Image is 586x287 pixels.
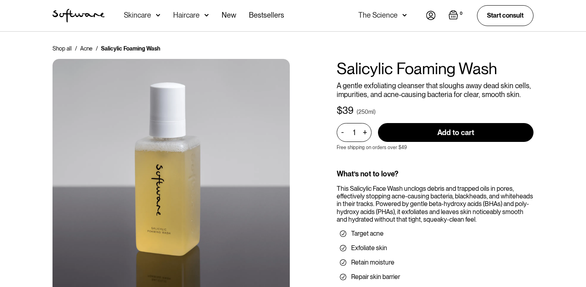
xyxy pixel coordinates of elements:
[156,11,160,19] img: arrow down
[341,128,346,137] div: -
[340,230,530,238] li: Target acne
[342,105,354,117] div: 39
[358,11,398,19] div: The Science
[337,170,533,178] div: What’s not to love?
[337,59,533,78] h1: Salicylic Foaming Wash
[340,244,530,252] li: Exfoliate skin
[357,108,376,116] div: (250ml)
[173,11,200,19] div: Haircare
[53,44,72,53] a: Shop all
[337,105,342,117] div: $
[337,145,407,150] p: Free shipping on orders over $49
[340,273,530,281] li: Repair skin barrier
[337,185,533,223] div: This Salicylic Face Wash unclogs debris and trapped oils in pores, effectively stopping acne-caus...
[378,123,533,142] input: Add to cart
[53,9,105,22] img: Software Logo
[360,128,369,137] div: +
[458,10,464,17] div: 0
[124,11,151,19] div: Skincare
[477,5,533,26] a: Start consult
[337,81,533,99] p: A gentle exfoliating cleanser that sloughs away dead skin cells, impurities, and acne-causing bac...
[204,11,209,19] img: arrow down
[75,44,77,53] div: /
[80,44,93,53] a: Acne
[402,11,407,19] img: arrow down
[96,44,98,53] div: /
[449,10,464,21] a: Open cart
[101,44,160,53] div: Salicylic Foaming Wash
[340,259,530,267] li: Retain moisture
